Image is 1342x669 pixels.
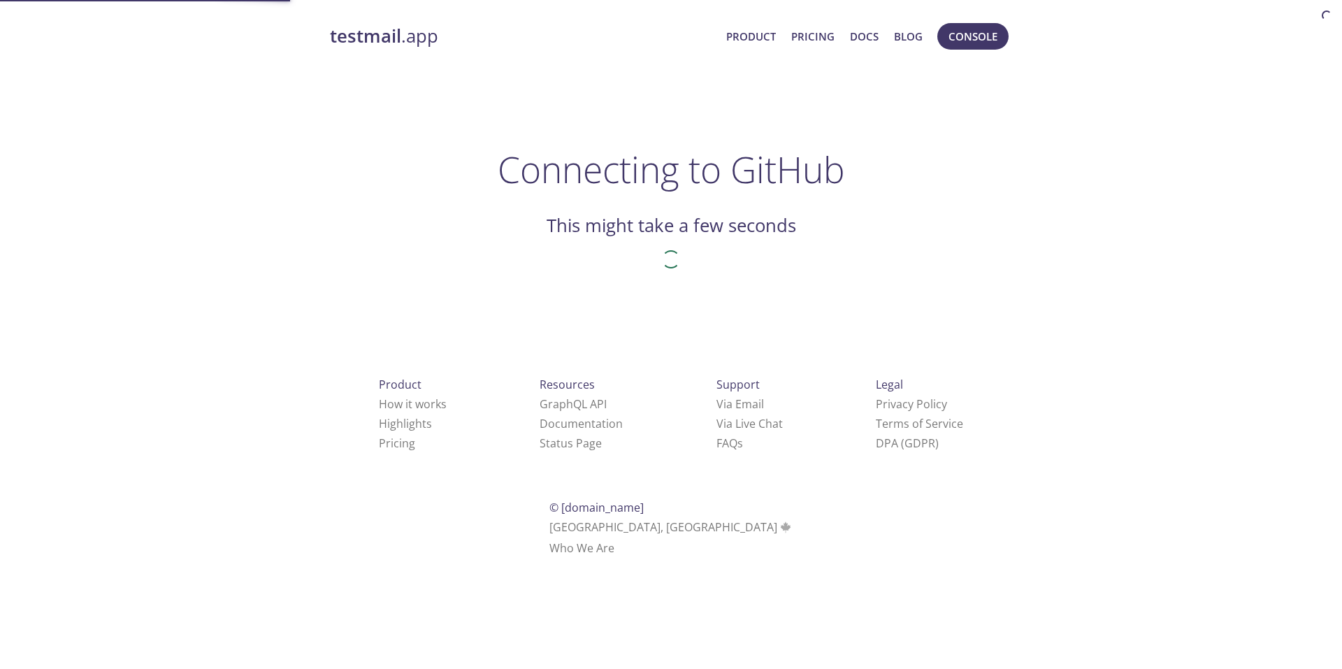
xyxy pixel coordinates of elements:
[379,396,447,412] a: How it works
[549,519,793,535] span: [GEOGRAPHIC_DATA], [GEOGRAPHIC_DATA]
[549,500,644,515] span: © [DOMAIN_NAME]
[791,27,835,45] a: Pricing
[726,27,776,45] a: Product
[876,377,903,392] span: Legal
[876,416,963,431] a: Terms of Service
[716,436,743,451] a: FAQ
[330,24,715,48] a: testmail.app
[549,540,614,556] a: Who We Are
[876,396,947,412] a: Privacy Policy
[330,24,401,48] strong: testmail
[716,396,764,412] a: Via Email
[876,436,939,451] a: DPA (GDPR)
[540,416,623,431] a: Documentation
[540,436,602,451] a: Status Page
[498,148,845,190] h1: Connecting to GitHub
[547,214,796,238] h2: This might take a few seconds
[379,377,421,392] span: Product
[737,436,743,451] span: s
[540,396,607,412] a: GraphQL API
[379,416,432,431] a: Highlights
[540,377,595,392] span: Resources
[948,27,997,45] span: Console
[937,23,1009,50] button: Console
[379,436,415,451] a: Pricing
[850,27,879,45] a: Docs
[894,27,923,45] a: Blog
[716,416,783,431] a: Via Live Chat
[716,377,760,392] span: Support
